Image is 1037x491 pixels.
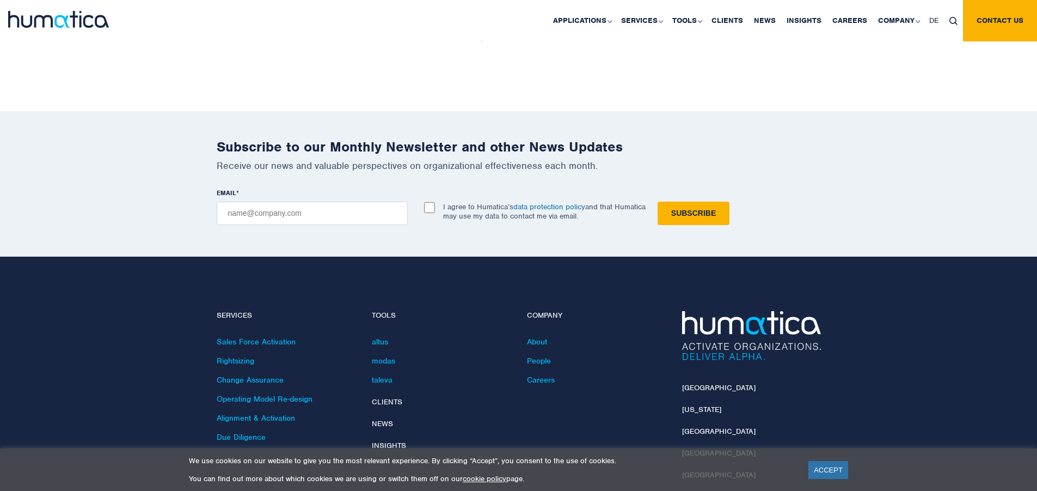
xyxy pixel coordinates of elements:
input: I agree to Humatica’sdata protection policyand that Humatica may use my data to contact me via em... [424,202,435,213]
a: [US_STATE] [682,405,721,414]
a: altus [372,337,388,347]
h4: Tools [372,311,511,320]
a: data protection policy [513,202,585,211]
p: I agree to Humatica’s and that Humatica may use my data to contact me via email. [443,202,646,221]
a: News [372,419,393,428]
a: People [527,356,551,366]
a: Insights [372,441,406,450]
a: taleva [372,375,392,385]
h4: Services [217,311,355,320]
p: We use cookies on our website to give you the most relevant experience. By clicking “Accept”, you... [189,456,795,465]
a: Due Diligence [217,432,266,442]
a: ACCEPT [808,461,848,479]
a: Change Assurance [217,375,284,385]
input: name@company.com [217,202,408,225]
a: Sales Force Activation [217,337,296,347]
a: Alignment & Activation [217,413,295,423]
a: Clients [372,397,402,407]
p: Receive our news and valuable perspectives on organizational effectiveness each month. [217,160,821,172]
a: [GEOGRAPHIC_DATA] [682,383,756,392]
a: Rightsizing [217,356,254,366]
input: Subscribe [658,202,729,225]
span: DE [929,16,938,25]
a: About [527,337,547,347]
a: [GEOGRAPHIC_DATA] [682,427,756,436]
a: modas [372,356,395,366]
img: Humatica [682,311,821,360]
a: Careers [527,375,555,385]
a: cookie policy [463,474,506,483]
p: You can find out more about which cookies we are using or switch them off on our page. [189,474,795,483]
span: EMAIL [217,189,236,197]
a: Operating Model Re-design [217,394,312,404]
h2: Subscribe to our Monthly Newsletter and other News Updates [217,138,821,155]
img: logo [8,11,109,28]
h4: Company [527,311,666,320]
img: search_icon [949,17,958,25]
